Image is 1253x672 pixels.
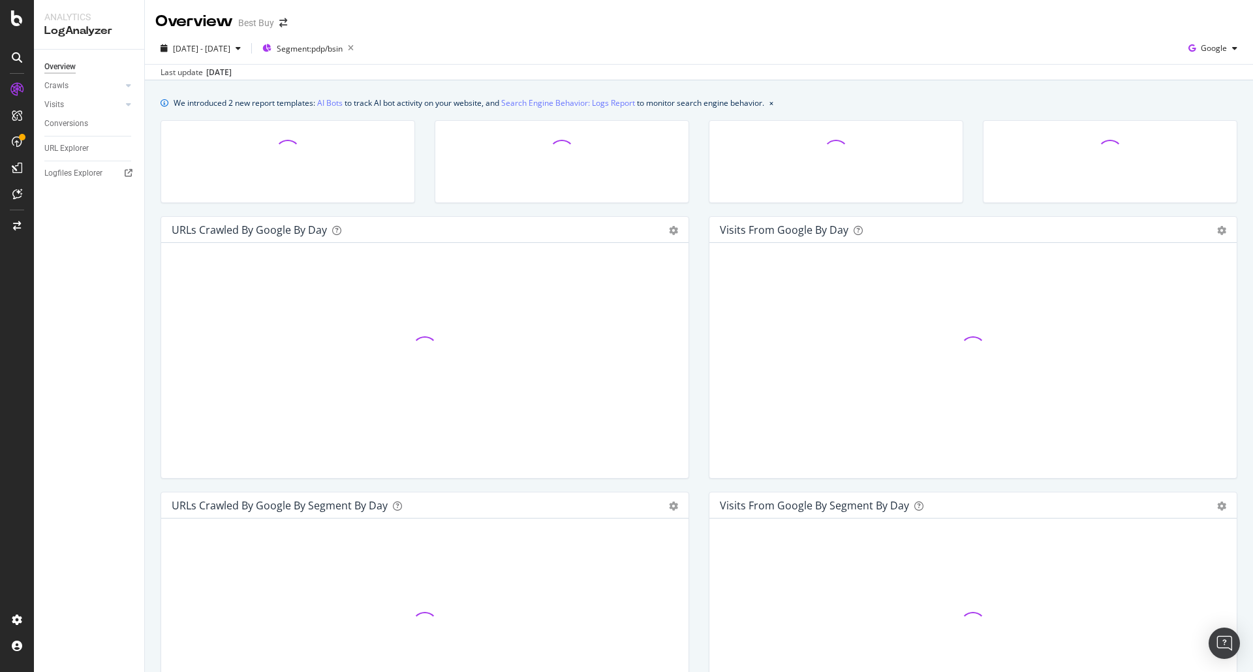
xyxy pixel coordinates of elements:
a: Conversions [44,117,135,131]
button: Google [1183,38,1243,59]
a: Crawls [44,79,122,93]
div: Last update [161,67,232,78]
button: Segment:pdp/bsin [257,38,359,59]
a: Overview [44,60,135,74]
span: [DATE] - [DATE] [173,43,230,54]
div: Visits from Google By Segment By Day [720,499,909,512]
div: URLs Crawled by Google by day [172,223,327,236]
div: [DATE] [206,67,232,78]
div: URL Explorer [44,142,89,155]
a: Search Engine Behavior: Logs Report [501,96,635,110]
div: Logfiles Explorer [44,167,102,180]
div: LogAnalyzer [44,24,134,39]
div: We introduced 2 new report templates: to track AI bot activity on your website, and to monitor se... [174,96,764,110]
div: Overview [44,60,76,74]
div: info banner [161,96,1237,110]
a: Logfiles Explorer [44,167,135,180]
div: Crawls [44,79,69,93]
div: Visits from Google by day [720,223,848,236]
div: Overview [155,10,233,33]
div: gear [669,502,678,511]
div: Visits [44,98,64,112]
div: Best Buy [238,16,274,29]
div: gear [1217,502,1226,511]
div: Conversions [44,117,88,131]
span: Google [1201,42,1227,54]
div: gear [669,226,678,235]
div: Open Intercom Messenger [1209,628,1240,659]
div: URLs Crawled by Google By Segment By Day [172,499,388,512]
button: [DATE] - [DATE] [155,38,246,59]
div: gear [1217,226,1226,235]
div: Analytics [44,10,134,24]
span: Segment: pdp/bsin [277,43,343,54]
a: Visits [44,98,122,112]
button: close banner [766,93,777,112]
div: arrow-right-arrow-left [279,18,287,27]
a: AI Bots [317,96,343,110]
a: URL Explorer [44,142,135,155]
